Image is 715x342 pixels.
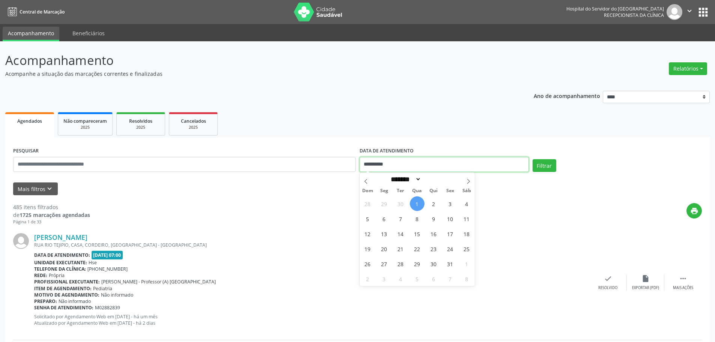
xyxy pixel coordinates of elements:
span: Outubro 17, 2025 [443,226,458,241]
span: Pediatria [93,285,112,292]
b: Rede: [34,272,47,279]
img: img [667,4,682,20]
p: Ano de acompanhamento [534,91,600,100]
i:  [685,7,694,15]
img: img [13,233,29,249]
span: Própria [49,272,65,279]
span: Novembro 2, 2025 [360,271,375,286]
span: Outubro 20, 2025 [377,241,391,256]
div: RUA RIO TEJIPIO, CASA, CORDEIRO, [GEOGRAPHIC_DATA] - [GEOGRAPHIC_DATA] [34,242,589,248]
span: Outubro 21, 2025 [393,241,408,256]
a: Beneficiários [67,27,110,40]
span: Qua [409,188,425,193]
input: Year [421,175,446,183]
span: Outubro 1, 2025 [410,196,424,211]
span: Outubro 27, 2025 [377,256,391,271]
span: Novembro 4, 2025 [393,271,408,286]
button: Mais filtroskeyboard_arrow_down [13,182,58,196]
span: Novembro 3, 2025 [377,271,391,286]
span: Outubro 7, 2025 [393,211,408,226]
div: Resolvido [598,285,617,291]
span: Outubro 28, 2025 [393,256,408,271]
i:  [679,274,687,283]
span: Outubro 31, 2025 [443,256,458,271]
span: Não compareceram [63,118,107,124]
span: Outubro 22, 2025 [410,241,424,256]
span: Setembro 30, 2025 [393,196,408,211]
span: Outubro 5, 2025 [360,211,375,226]
a: [PERSON_NAME] [34,233,87,241]
div: Mais ações [673,285,693,291]
div: Exportar (PDF) [632,285,659,291]
span: Novembro 1, 2025 [459,256,474,271]
span: [PERSON_NAME] - Professor (A) [GEOGRAPHIC_DATA] [101,279,216,285]
span: Outubro 3, 2025 [443,196,458,211]
span: Outubro 16, 2025 [426,226,441,241]
p: Acompanhamento [5,51,498,70]
span: Dom [360,188,376,193]
span: Setembro 29, 2025 [377,196,391,211]
button: Relatórios [669,62,707,75]
span: Outubro 12, 2025 [360,226,375,241]
span: Outubro 4, 2025 [459,196,474,211]
span: Outubro 14, 2025 [393,226,408,241]
span: Outubro 18, 2025 [459,226,474,241]
span: Outubro 9, 2025 [426,211,441,226]
b: Motivo de agendamento: [34,292,99,298]
span: M02882839 [95,304,120,311]
i: print [690,207,698,215]
span: Setembro 28, 2025 [360,196,375,211]
span: Outubro 24, 2025 [443,241,458,256]
span: Central de Marcação [20,9,65,15]
span: Agendados [17,118,42,124]
span: Outubro 30, 2025 [426,256,441,271]
span: Novembro 8, 2025 [459,271,474,286]
span: Qui [425,188,442,193]
label: DATA DE ATENDIMENTO [360,145,414,157]
b: Preparo: [34,298,57,304]
div: 2025 [63,125,107,130]
span: Cancelados [181,118,206,124]
span: Outubro 11, 2025 [459,211,474,226]
span: [PHONE_NUMBER] [87,266,128,272]
a: Acompanhamento [3,27,59,41]
span: Sex [442,188,458,193]
span: [DATE] 07:00 [92,251,123,259]
b: Telefone da clínica: [34,266,86,272]
span: Outubro 26, 2025 [360,256,375,271]
b: Profissional executante: [34,279,100,285]
div: de [13,211,90,219]
a: Central de Marcação [5,6,65,18]
span: Outubro 15, 2025 [410,226,424,241]
span: Outubro 25, 2025 [459,241,474,256]
button: Filtrar [533,159,556,172]
p: Solicitado por Agendamento Web em [DATE] - há um mês Atualizado por Agendamento Web em [DATE] - h... [34,313,589,326]
select: Month [388,175,421,183]
span: Novembro 5, 2025 [410,271,424,286]
div: 485 itens filtrados [13,203,90,211]
button:  [682,4,697,20]
span: Outubro 13, 2025 [377,226,391,241]
span: Outubro 6, 2025 [377,211,391,226]
span: Outubro 29, 2025 [410,256,424,271]
button: print [686,203,702,218]
span: Hse [89,259,97,266]
p: Acompanhe a situação das marcações correntes e finalizadas [5,70,498,78]
span: Não informado [59,298,91,304]
span: Outubro 10, 2025 [443,211,458,226]
div: 2025 [122,125,160,130]
span: Sáb [458,188,475,193]
span: Outubro 19, 2025 [360,241,375,256]
i: insert_drive_file [641,274,650,283]
div: Hospital do Servidor do [GEOGRAPHIC_DATA] [566,6,664,12]
span: Recepcionista da clínica [604,12,664,18]
div: Página 1 de 33 [13,219,90,225]
b: Item de agendamento: [34,285,92,292]
label: PESQUISAR [13,145,39,157]
b: Data de atendimento: [34,252,90,258]
div: 2025 [175,125,212,130]
b: Senha de atendimento: [34,304,93,311]
span: Outubro 2, 2025 [426,196,441,211]
span: Novembro 7, 2025 [443,271,458,286]
span: Outubro 23, 2025 [426,241,441,256]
